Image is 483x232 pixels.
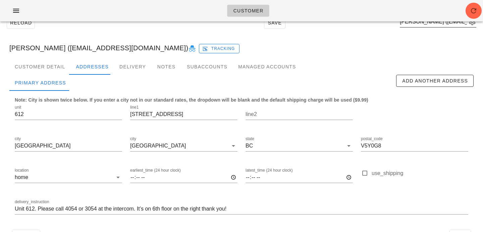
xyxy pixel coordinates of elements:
label: state [246,136,254,141]
div: Primary Address [9,75,71,91]
button: Add Another Address [396,75,474,87]
div: [GEOGRAPHIC_DATA] [130,143,186,149]
label: city [130,136,136,141]
span: Save [267,20,282,25]
label: delivery_instruction [15,199,49,205]
label: unit [15,105,21,110]
button: Tracking [199,44,239,53]
button: Save [264,17,285,29]
label: earliest_time (24 hour clock) [130,168,181,173]
label: postal_code [361,136,383,141]
label: latest_time (24 hour clock) [246,168,293,173]
span: Add Another Address [402,78,468,83]
label: city [15,136,21,141]
div: city[GEOGRAPHIC_DATA] [130,140,237,151]
span: Tracking [204,46,235,52]
button: appended action [468,18,476,26]
div: Managed Accounts [233,59,301,75]
b: Note: City is shown twice below. If you enter a city not in our standard rates, the dropdown will... [15,97,368,103]
div: Notes [151,59,181,75]
div: locationhome [15,172,122,183]
button: Reload [7,17,35,29]
div: home [15,174,28,180]
div: BC [246,143,253,149]
label: location [15,168,29,173]
a: Customer [227,5,269,17]
input: Search by email or name [400,16,467,27]
div: stateBC [246,140,353,151]
div: Addresses [70,59,114,75]
span: Reload [10,20,32,25]
div: Subaccounts [181,59,233,75]
a: Tracking [199,43,239,53]
div: Customer Detail [9,59,70,75]
span: Customer [233,8,263,13]
div: Delivery [114,59,151,75]
div: [PERSON_NAME] ([EMAIL_ADDRESS][DOMAIN_NAME]) [4,37,479,59]
label: line1 [130,105,139,110]
label: use_shipping [372,170,468,177]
